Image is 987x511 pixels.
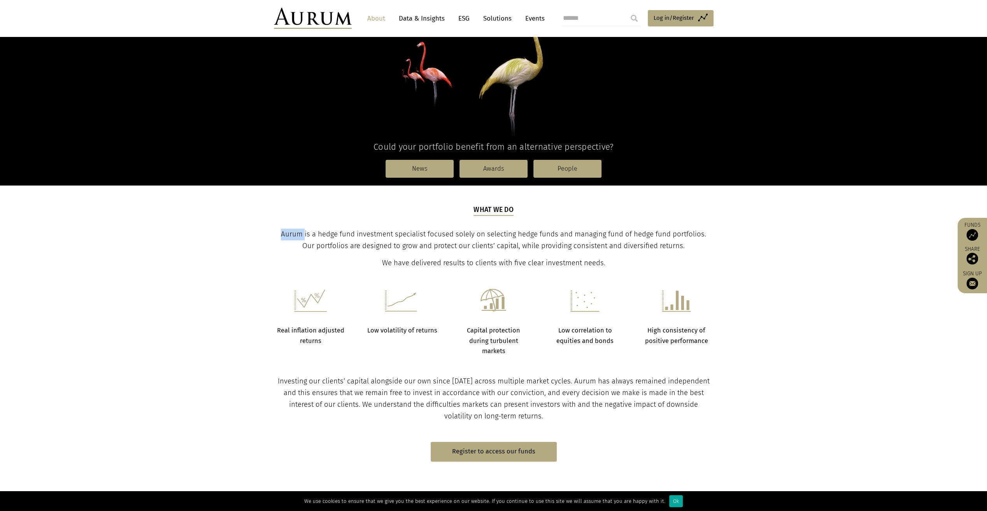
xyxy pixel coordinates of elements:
[966,253,978,264] img: Share this post
[363,11,389,26] a: About
[626,10,642,26] input: Submit
[479,11,515,26] a: Solutions
[521,11,545,26] a: Events
[961,222,983,241] a: Funds
[281,230,706,250] span: Aurum is a hedge fund investment specialist focused solely on selecting hedge funds and managing ...
[431,442,557,462] a: Register to access our funds
[454,11,473,26] a: ESG
[966,278,978,289] img: Sign up to our newsletter
[386,160,454,178] a: News
[966,229,978,241] img: Access Funds
[467,327,520,355] strong: Capital protection during turbulent markets
[459,160,528,178] a: Awards
[648,10,714,26] a: Log in/Register
[382,259,605,267] span: We have delivered results to clients with five clear investment needs.
[278,377,710,420] span: Investing our clients’ capital alongside our own since [DATE] across multiple market cycles. Auru...
[961,247,983,264] div: Share
[367,327,437,334] strong: Low volatility of returns
[654,13,694,23] span: Log in/Register
[645,327,708,344] strong: High consistency of positive performance
[533,160,601,178] a: People
[961,270,983,289] a: Sign up
[556,327,614,344] strong: Low correlation to equities and bonds
[274,142,714,152] h4: Could your portfolio benefit from an alternative perspective?
[274,8,352,29] img: Aurum
[395,11,449,26] a: Data & Insights
[669,495,683,507] div: Ok
[277,327,344,344] strong: Real inflation adjusted returns
[473,205,514,216] h5: What we do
